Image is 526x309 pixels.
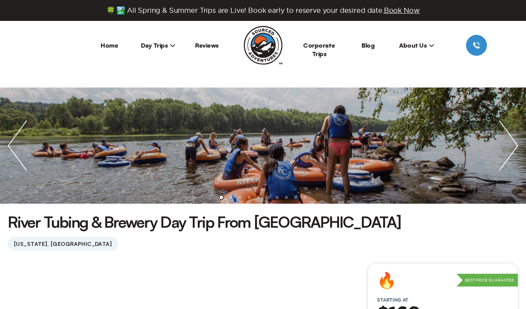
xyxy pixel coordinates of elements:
li: slide item 8 [285,196,288,199]
li: slide item 2 [229,196,232,199]
li: slide item 6 [266,196,269,199]
img: next slide / item [491,88,526,204]
li: slide item 9 [294,196,297,199]
a: Home [101,41,118,49]
a: Corporate Trips [303,41,335,58]
span: Book Now [384,7,420,14]
h1: River Tubing & Brewery Day Trip From [GEOGRAPHIC_DATA] [8,211,401,232]
p: Best Price Guarantee [456,274,518,287]
span: [US_STATE], [GEOGRAPHIC_DATA] [8,237,118,251]
span: 🍀 🏞️ All Spring & Summer Trips are Live! Book early to reserve your desired date. [106,6,420,15]
a: Reviews [195,41,219,49]
span: About Us [399,41,434,49]
li: slide item 3 [238,196,242,199]
span: Starting at [368,297,418,303]
li: slide item 1 [220,196,223,199]
div: 🔥 [377,273,396,288]
a: Blog [362,41,374,49]
img: Sourced Adventures company logo [244,26,283,65]
li: slide item 7 [276,196,279,199]
li: slide item 5 [257,196,260,199]
li: slide item 10 [303,196,307,199]
span: Day Trips [141,41,176,49]
li: slide item 4 [248,196,251,199]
